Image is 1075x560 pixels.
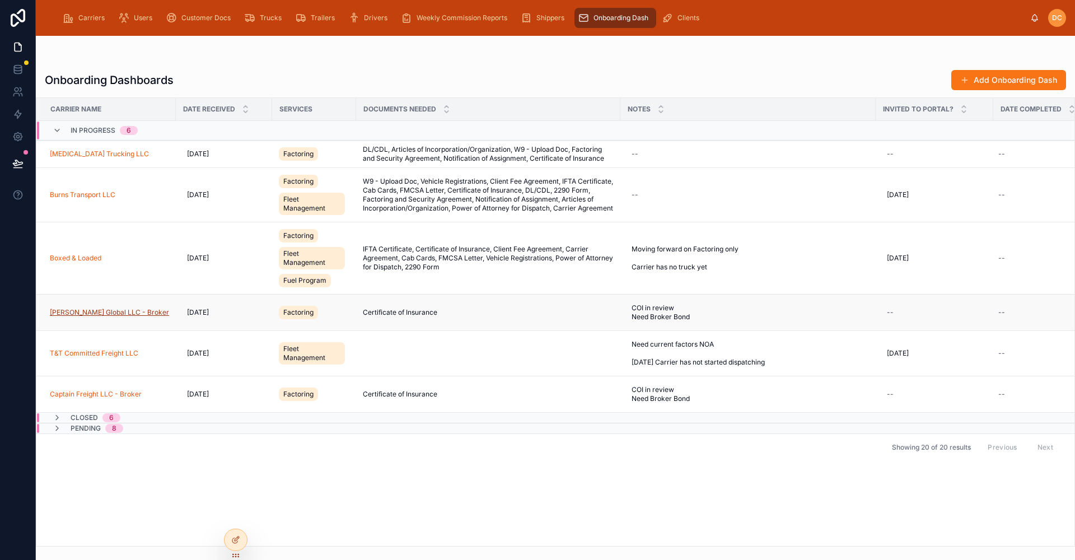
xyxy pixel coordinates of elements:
span: DC [1052,13,1062,22]
span: Pending [71,424,101,433]
a: Shippers [517,8,572,28]
div: -- [887,308,894,317]
a: Onboarding Dash [574,8,656,28]
h1: Onboarding Dashboards [45,72,174,88]
span: Showing 20 of 20 results [892,443,971,452]
span: Factoring [283,177,314,186]
div: -- [887,390,894,399]
div: -- [998,390,1005,399]
span: [DATE] [187,150,209,158]
span: Trailers [311,13,335,22]
span: Date Received [183,105,235,114]
div: -- [998,150,1005,158]
button: Add Onboarding Dash [951,70,1066,90]
span: Factoring [283,390,314,399]
span: Services [279,105,312,114]
a: T&T Committed Freight LLC [50,349,138,358]
span: Trucks [260,13,282,22]
span: Certificate of Insurance [363,308,437,317]
span: Invited to Portal? [883,105,954,114]
div: -- [998,254,1005,263]
span: [DATE] [187,308,209,317]
span: Clients [677,13,699,22]
span: Carrier Name [50,105,101,114]
a: Boxed & Loaded [50,254,101,263]
div: -- [998,349,1005,358]
a: Users [115,8,160,28]
span: Need current factors NOA [DATE] Carrier has not started dispatching [632,340,849,367]
span: Drivers [364,13,387,22]
div: -- [998,308,1005,317]
a: Weekly Commission Reports [398,8,515,28]
span: Fleet Management [283,344,340,362]
span: Closed [71,413,98,422]
span: COI in review Need Broker Bond [632,304,734,321]
span: Factoring [283,308,314,317]
span: [DATE] [887,190,909,199]
a: Trucks [241,8,289,28]
div: 6 [127,126,131,135]
div: -- [632,190,638,199]
span: Fuel Program [283,276,326,285]
span: Weekly Commission Reports [417,13,507,22]
span: Factoring [283,231,314,240]
span: IFTA Certificate, Certificate of Insurance, Client Fee Agreement, Carrier Agreement, Cab Cards, F... [363,245,614,272]
span: Fleet Management [283,249,340,267]
span: W9 - Upload Doc, Vehicle Registrations, Client Fee Agreement, IFTA Certificate, Cab Cards, FMCSA ... [363,177,614,213]
div: 8 [112,424,116,433]
span: Notes [628,105,651,114]
span: COI in review Need Broker Bond [632,385,734,403]
span: Certificate of Insurance [363,390,437,399]
span: Fleet Management [283,195,340,213]
span: [DATE] [887,349,909,358]
span: [DATE] [887,254,909,263]
a: Burns Transport LLC [50,190,115,199]
div: -- [887,150,894,158]
span: Documents Needed [363,105,436,114]
span: [DATE] [187,190,209,199]
span: Carriers [78,13,105,22]
span: [DATE] [187,254,209,263]
span: Users [134,13,152,22]
a: Customer Docs [162,8,239,28]
span: [DATE] [187,390,209,399]
div: 6 [109,413,114,422]
span: Shippers [536,13,564,22]
span: Date Completed [1001,105,1062,114]
a: Captain Freight LLC - Broker [50,390,142,399]
div: -- [998,190,1005,199]
span: [DATE] [187,349,209,358]
span: Customer Docs [181,13,231,22]
a: Carriers [59,8,113,28]
a: [MEDICAL_DATA] Trucking LLC [50,150,149,158]
a: [PERSON_NAME] Global LLC - Broker [50,308,169,317]
a: Drivers [345,8,395,28]
span: DL/CDL, Articles of Incorporation/Organization, W9 - Upload Doc, Factoring and Security Agreement... [363,145,614,163]
div: -- [632,150,638,158]
a: Clients [658,8,707,28]
span: In Progress [71,126,115,135]
span: Onboarding Dash [593,13,648,22]
div: scrollable content [54,6,1030,30]
span: Factoring [283,150,314,158]
a: Trailers [292,8,343,28]
span: Moving forward on Factoring only Carrier has no truck yet [632,245,816,272]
